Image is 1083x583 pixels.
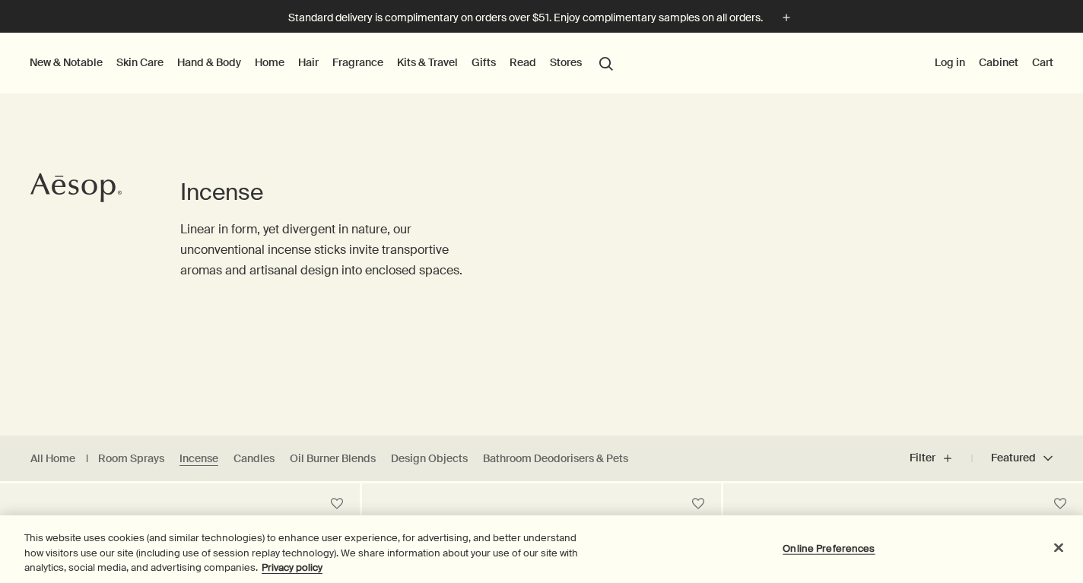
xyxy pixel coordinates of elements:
button: Save to cabinet [323,490,351,518]
button: Standard delivery is complimentary on orders over $51. Enjoy complimentary samples on all orders. [288,9,795,27]
a: Incense [179,452,218,466]
a: Fragrance [329,52,386,72]
button: Cart [1029,52,1056,72]
button: Online Preferences, Opens the preference center dialog [781,533,876,563]
button: Close [1042,531,1075,564]
svg: Aesop [30,173,122,203]
a: Candles [233,452,275,466]
div: This website uses cookies (and similar technologies) to enhance user experience, for advertising,... [24,531,595,575]
a: Cabinet [976,52,1021,72]
nav: supplementary [932,33,1056,93]
a: Kits & Travel [394,52,461,72]
a: Design Objects [391,452,468,466]
h1: Incense [180,177,481,208]
a: Oil Burner Blends [290,452,376,466]
nav: primary [27,33,620,93]
button: Save to cabinet [1046,490,1074,518]
button: Featured [972,440,1053,477]
a: Hair [295,52,322,72]
a: More information about your privacy, opens in a new tab [262,561,322,574]
a: Read [507,52,539,72]
a: Aesop [27,169,125,211]
p: Linear in form, yet divergent in nature, our unconventional incense sticks invite transportive ar... [180,219,481,281]
p: Standard delivery is complimentary on orders over $51. Enjoy complimentary samples on all orders. [288,10,763,26]
button: Log in [932,52,968,72]
a: Gifts [468,52,499,72]
a: Skin Care [113,52,167,72]
a: Bathroom Deodorisers & Pets [483,452,628,466]
a: All Home [30,452,75,466]
button: Stores [547,52,585,72]
a: Room Sprays [98,452,164,466]
button: Filter [910,440,972,477]
button: New & Notable [27,52,106,72]
button: Open search [592,48,620,77]
a: Hand & Body [174,52,244,72]
button: Save to cabinet [684,490,712,518]
a: Home [252,52,287,72]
